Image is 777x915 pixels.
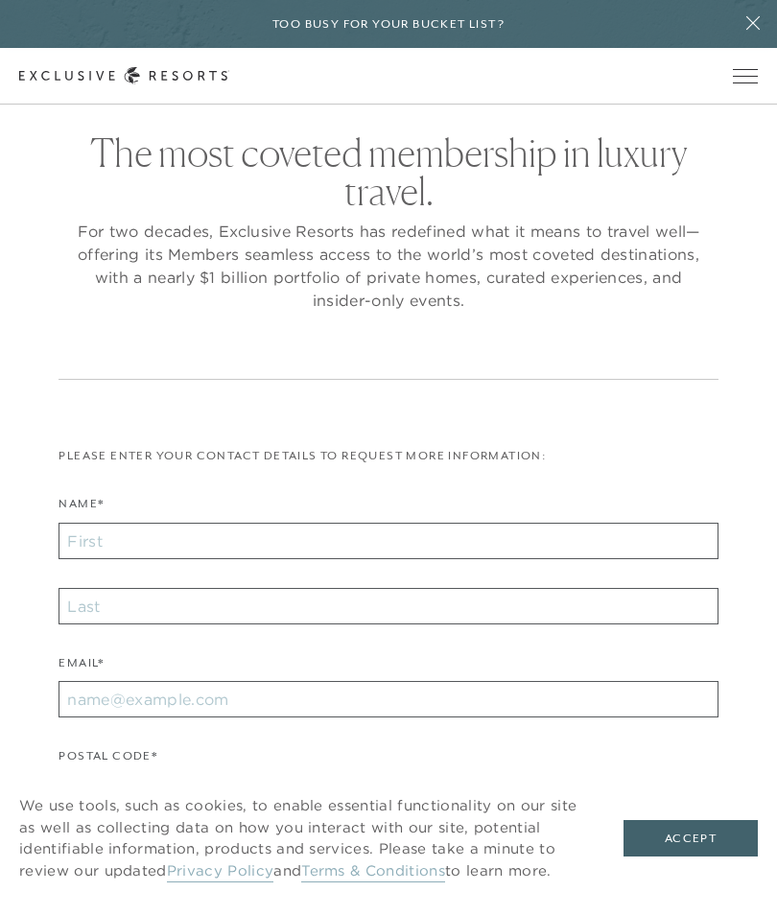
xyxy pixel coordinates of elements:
button: Accept [624,820,758,856]
label: Email* [59,654,104,682]
a: Terms & Conditions [301,861,445,882]
p: Please enter your contact details to request more information: [59,447,718,465]
a: Privacy Policy [167,861,273,882]
label: Postal Code* [59,747,157,775]
button: Open navigation [733,69,758,82]
label: Name* [59,495,104,523]
p: For two decades, Exclusive Resorts has redefined what it means to travel well—offering its Member... [72,220,705,312]
input: name@example.com [59,681,718,717]
input: First [59,523,718,559]
p: We use tools, such as cookies, to enable essential functionality on our site as well as collectin... [19,795,585,881]
input: Last [59,588,718,624]
h6: Too busy for your bucket list? [272,15,505,34]
h2: The most coveted membership in luxury travel. [72,133,705,210]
